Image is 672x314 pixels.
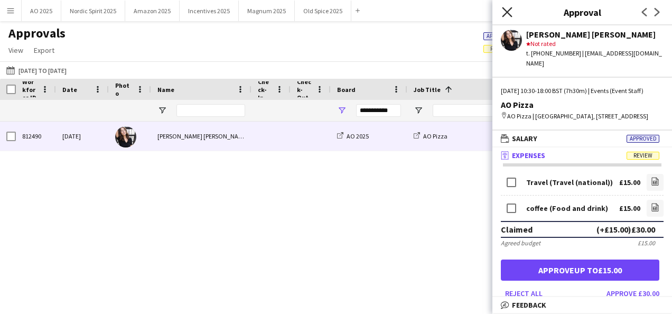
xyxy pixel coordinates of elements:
[115,81,132,97] span: Photo
[526,39,664,49] div: Not rated
[501,100,664,109] div: AO Pizza
[638,239,655,247] div: £15.00
[501,112,664,121] div: AO Pizza | [GEOGRAPHIC_DATA], [STREET_ADDRESS]
[295,1,351,21] button: Old Spice 2025
[56,122,109,151] div: [DATE]
[487,33,514,40] span: Approved
[4,64,69,77] button: [DATE] to [DATE]
[30,43,59,57] a: Export
[492,5,672,19] h3: Approval
[414,132,447,140] a: AO Pizza
[619,179,640,187] div: £15.00
[619,205,640,213] div: £15.00
[490,45,509,52] span: Review
[414,106,423,115] button: Open Filter Menu
[627,135,659,143] span: Approved
[501,86,664,96] div: [DATE] 10:30-18:00 BST (7h30m) | Events (Event Staff)
[483,43,531,53] span: 16
[180,1,239,21] button: Incentives 2025
[423,132,447,140] span: AO Pizza
[433,104,507,117] input: Job Title Filter Input
[151,122,251,151] div: [PERSON_NAME] [PERSON_NAME]
[22,78,37,101] span: Workforce ID
[501,285,547,302] button: Reject all
[492,147,672,163] mat-expansion-panel-header: ExpensesReview
[157,86,174,94] span: Name
[62,86,77,94] span: Date
[61,1,125,21] button: Nordic Spirit 2025
[492,131,672,146] mat-expansion-panel-header: SalaryApproved
[414,86,441,94] span: Job Title
[4,43,27,57] a: View
[512,134,537,143] span: Salary
[492,297,672,313] mat-expansion-panel-header: Feedback
[526,49,664,68] div: t. [PHONE_NUMBER] | [EMAIL_ADDRESS][DOMAIN_NAME]
[526,205,608,213] div: coffee (Food and drink)
[501,260,659,281] button: Approveup to£15.00
[8,45,23,55] span: View
[512,300,546,310] span: Feedback
[22,1,61,21] button: AO 2025
[501,239,540,247] div: Agreed budget
[115,126,136,147] img: Ella Taylor Bliss
[596,224,655,235] div: (+£15.00) £30.00
[34,45,54,55] span: Export
[602,285,664,302] button: Approve £30.00
[157,106,167,115] button: Open Filter Menu
[258,78,272,101] span: Check-In
[483,31,561,40] span: 143 of 2629
[512,151,545,160] span: Expenses
[526,30,664,39] div: [PERSON_NAME] [PERSON_NAME]
[337,106,347,115] button: Open Filter Menu
[176,104,245,117] input: Name Filter Input
[297,78,312,101] span: Check-Out
[337,132,369,140] a: AO 2025
[347,132,369,140] span: AO 2025
[501,224,533,235] div: Claimed
[239,1,295,21] button: Magnum 2025
[627,152,659,160] span: Review
[337,86,356,94] span: Board
[125,1,180,21] button: Amazon 2025
[526,179,613,187] div: Travel (Travel (national))
[16,122,56,151] div: 812490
